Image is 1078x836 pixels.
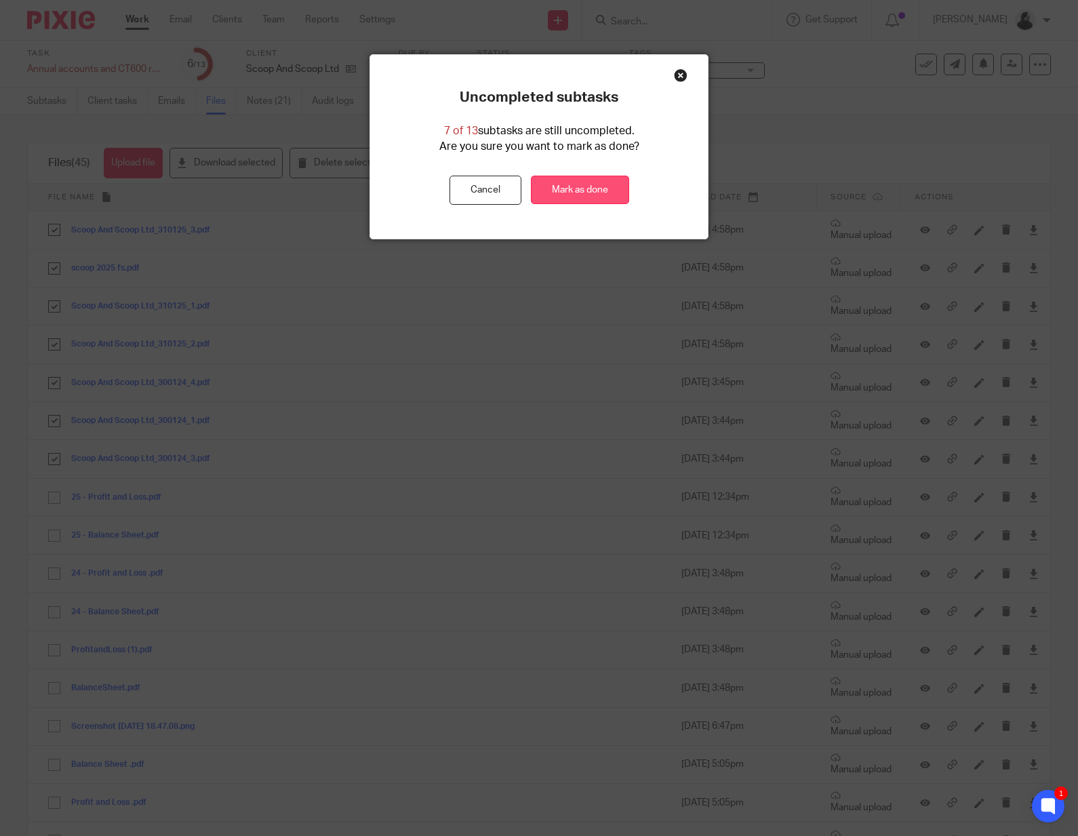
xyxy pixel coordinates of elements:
a: Mark as done [531,176,629,205]
span: 7 of 13 [444,125,478,136]
p: Uncompleted subtasks [460,89,618,106]
p: Are you sure you want to mark as done? [439,139,639,155]
div: 1 [1054,787,1068,800]
p: subtasks are still uncompleted. [444,123,635,139]
button: Cancel [450,176,521,205]
div: Close this dialog window [674,68,687,82]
